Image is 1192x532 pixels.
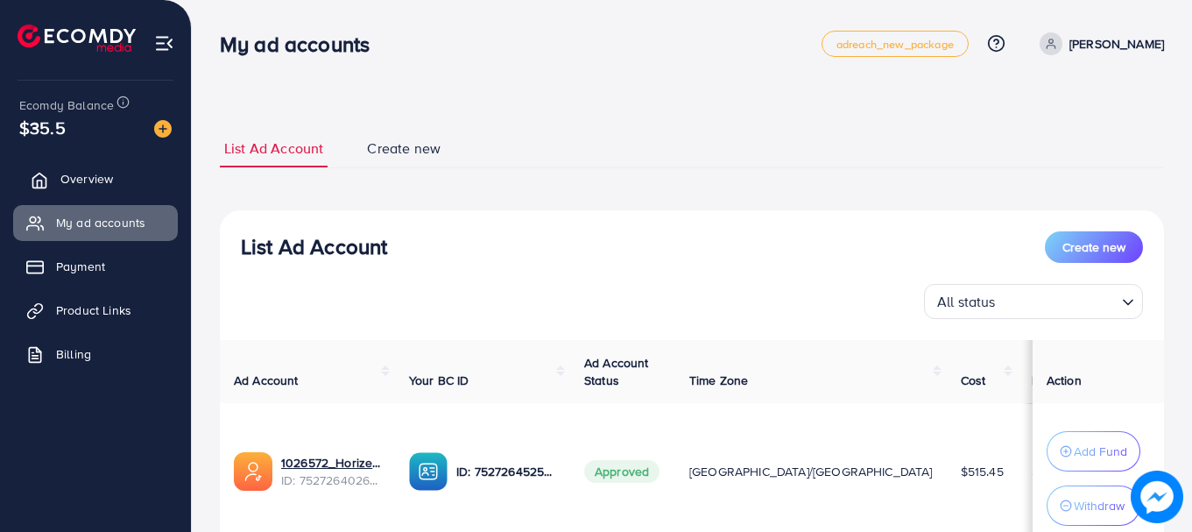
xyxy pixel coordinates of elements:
[584,354,649,389] span: Ad Account Status
[220,32,384,57] h3: My ad accounts
[234,452,272,491] img: ic-ads-acc.e4c84228.svg
[13,337,178,372] a: Billing
[584,460,659,483] span: Approved
[1047,431,1140,472] button: Add Fund
[822,31,969,57] a: adreach_new_package
[934,289,999,315] span: All status
[367,138,441,159] span: Create new
[13,205,178,240] a: My ad accounts
[924,284,1143,319] div: Search for option
[1001,286,1115,315] input: Search for option
[154,33,174,53] img: menu
[1069,33,1164,54] p: [PERSON_NAME]
[1047,486,1140,526] button: Withdraw
[154,120,172,138] img: image
[1047,372,1082,389] span: Action
[836,39,954,50] span: adreach_new_package
[1033,32,1164,55] a: [PERSON_NAME]
[281,454,381,472] a: 1026572_Horizen Store_1752578018180
[961,372,986,389] span: Cost
[1074,441,1127,462] p: Add Fund
[689,372,748,389] span: Time Zone
[224,138,323,159] span: List Ad Account
[13,161,178,196] a: Overview
[409,372,469,389] span: Your BC ID
[18,25,136,52] img: logo
[689,463,933,480] span: [GEOGRAPHIC_DATA]/[GEOGRAPHIC_DATA]
[281,472,381,489] span: ID: 7527264026565558290
[19,96,114,114] span: Ecomdy Balance
[1131,471,1183,523] img: image
[1045,231,1143,263] button: Create new
[56,214,145,231] span: My ad accounts
[409,452,448,491] img: ic-ba-acc.ded83a64.svg
[241,234,387,259] h3: List Ad Account
[234,372,299,389] span: Ad Account
[961,463,1004,480] span: $515.45
[13,293,178,328] a: Product Links
[281,454,381,490] div: <span class='underline'>1026572_Horizen Store_1752578018180</span></br>7527264026565558290
[56,258,105,275] span: Payment
[1062,238,1125,256] span: Create new
[456,461,556,482] p: ID: 7527264525683523602
[60,170,113,188] span: Overview
[13,249,178,284] a: Payment
[19,115,66,140] span: $35.5
[1074,495,1125,516] p: Withdraw
[56,345,91,363] span: Billing
[56,301,131,319] span: Product Links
